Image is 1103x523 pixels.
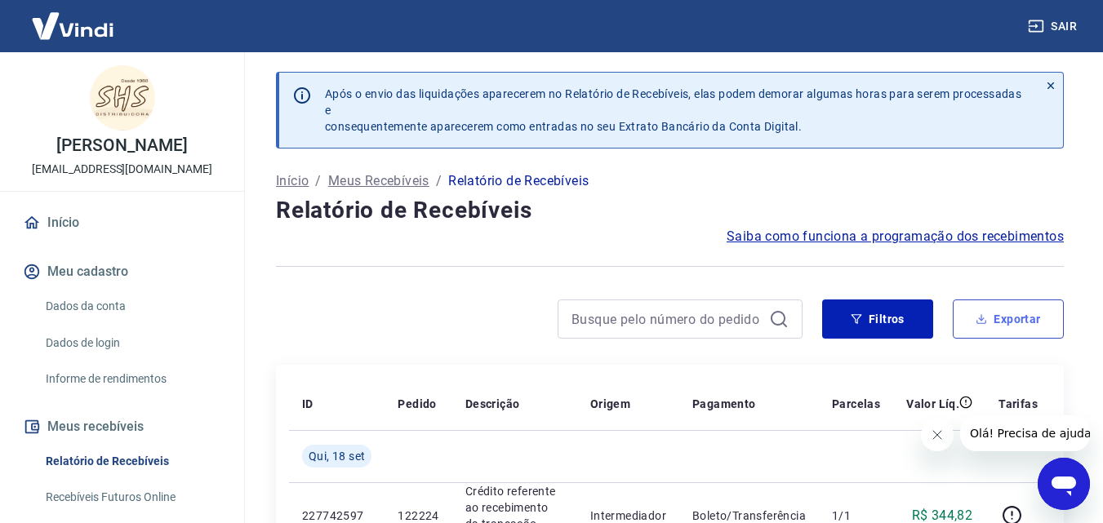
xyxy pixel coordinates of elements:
[448,171,589,191] p: Relatório de Recebíveis
[20,254,225,290] button: Meu cadastro
[56,137,187,154] p: [PERSON_NAME]
[1038,458,1090,510] iframe: Botão para abrir a janela de mensagens
[309,448,365,464] span: Qui, 18 set
[39,362,225,396] a: Informe de rendimentos
[302,396,314,412] p: ID
[315,171,321,191] p: /
[998,396,1038,412] p: Tarifas
[960,415,1090,451] iframe: Mensagem da empresa
[276,171,309,191] a: Início
[692,396,756,412] p: Pagamento
[39,326,225,360] a: Dados de login
[20,1,126,51] img: Vindi
[1025,11,1083,42] button: Sair
[328,171,429,191] a: Meus Recebíveis
[39,481,225,514] a: Recebíveis Futuros Online
[39,445,225,478] a: Relatório de Recebíveis
[727,227,1064,246] a: Saiba como funciona a programação dos recebimentos
[32,161,212,178] p: [EMAIL_ADDRESS][DOMAIN_NAME]
[436,171,442,191] p: /
[20,205,225,241] a: Início
[906,396,959,412] p: Valor Líq.
[398,396,436,412] p: Pedido
[10,11,137,24] span: Olá! Precisa de ajuda?
[90,65,155,131] img: 9ebf16b8-e23d-4c4e-a790-90555234a76e.jpeg
[20,409,225,445] button: Meus recebíveis
[572,307,763,331] input: Busque pelo número do pedido
[39,290,225,323] a: Dados da conta
[276,194,1064,227] h4: Relatório de Recebíveis
[325,86,1025,135] p: Após o envio das liquidações aparecerem no Relatório de Recebíveis, elas podem demorar algumas ho...
[832,396,880,412] p: Parcelas
[921,419,954,451] iframe: Fechar mensagem
[590,396,630,412] p: Origem
[822,299,933,339] button: Filtros
[465,396,520,412] p: Descrição
[953,299,1064,339] button: Exportar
